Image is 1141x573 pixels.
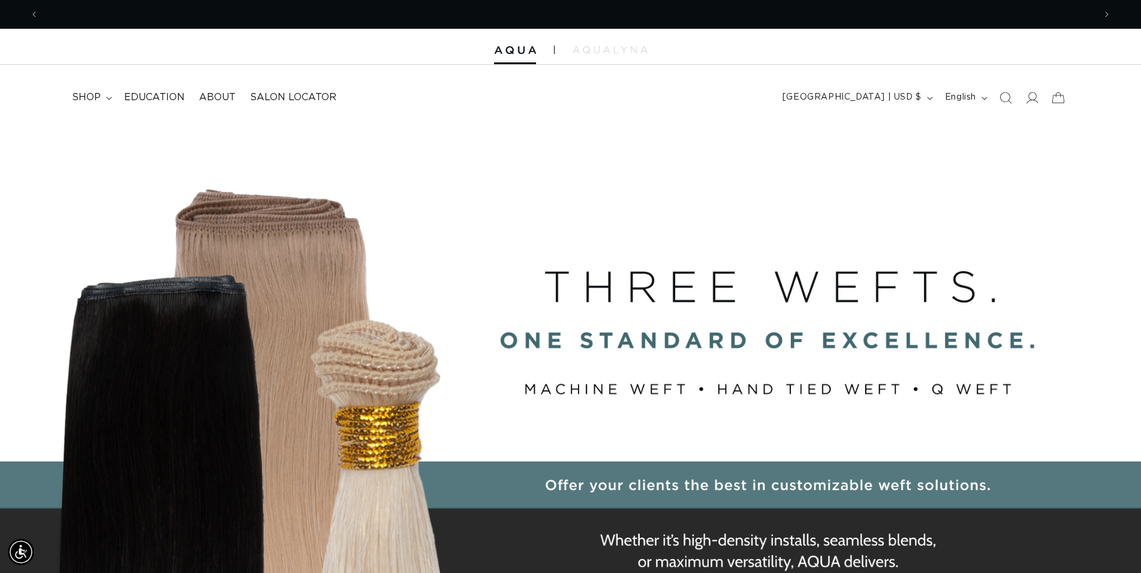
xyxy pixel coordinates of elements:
[243,84,344,111] a: Salon Locator
[21,3,47,26] button: Previous announcement
[992,85,1019,111] summary: Search
[199,91,236,104] span: About
[782,91,922,104] span: [GEOGRAPHIC_DATA] | USD $
[192,84,243,111] a: About
[124,91,185,104] span: Education
[775,86,938,109] button: [GEOGRAPHIC_DATA] | USD $
[494,46,536,55] img: Aqua Hair Extensions
[8,539,34,565] div: Accessibility Menu
[945,91,976,104] span: English
[938,86,992,109] button: English
[72,91,101,104] span: shop
[250,91,336,104] span: Salon Locator
[1094,3,1120,26] button: Next announcement
[117,84,192,111] a: Education
[573,46,648,53] img: aqualyna.com
[65,84,117,111] summary: shop
[1081,515,1141,573] iframe: Chat Widget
